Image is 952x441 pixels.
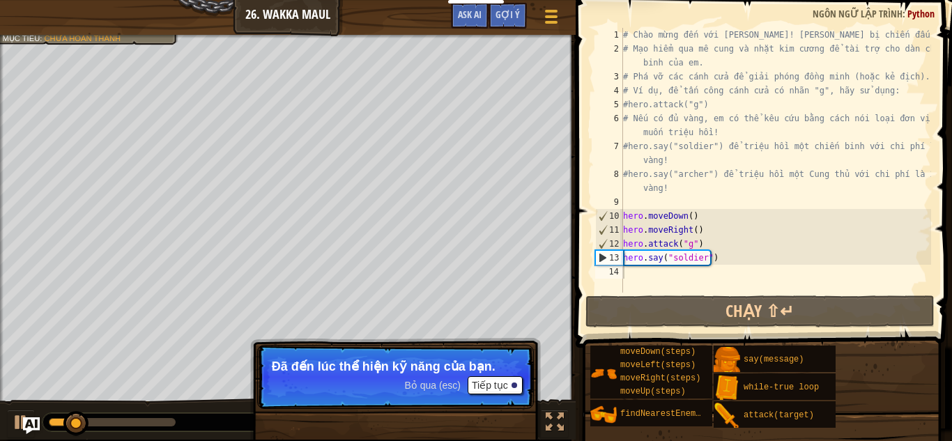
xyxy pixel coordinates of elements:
button: Hiện game menu [534,3,569,36]
div: 8 [595,167,623,195]
span: Bỏ qua (esc) [404,380,461,391]
div: 1 [595,28,623,42]
img: portrait.png [590,401,617,428]
span: Ngôn ngữ lập trình [813,7,903,20]
button: Tiếp tục [468,376,523,394]
div: 5 [595,98,623,111]
img: portrait.png [590,360,617,387]
span: Python [907,7,935,20]
div: 9 [595,195,623,209]
div: 10 [596,209,623,223]
button: Ctrl + P: Play [7,410,35,438]
button: Bật tắt chế độ toàn màn hình [541,410,569,438]
span: while-true loop [744,382,819,392]
p: Đã đến lúc thể hiện kỹ năng của bạn. [272,359,519,373]
img: portrait.png [714,375,740,401]
button: Chạy ⇧↵ [585,295,935,327]
span: moveUp(steps) [620,387,686,396]
span: moveRight(steps) [620,373,700,383]
img: portrait.png [714,403,740,429]
div: 13 [596,251,623,265]
div: 3 [595,70,623,84]
div: 6 [595,111,623,139]
div: 4 [595,84,623,98]
span: Gợi ý [496,8,520,21]
div: 12 [596,237,623,251]
button: Ask AI [451,3,489,29]
img: portrait.png [714,347,740,373]
span: moveLeft(steps) [620,360,696,370]
span: Ask AI [458,8,482,21]
div: 14 [595,265,623,279]
span: findNearestEnemy() [620,409,711,419]
span: : [903,7,907,20]
div: 11 [596,223,623,237]
div: 7 [595,139,623,167]
span: attack(target) [744,410,814,420]
span: moveDown(steps) [620,347,696,357]
span: say(message) [744,355,804,364]
div: 2 [595,42,623,70]
button: Ask AI [23,417,40,434]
